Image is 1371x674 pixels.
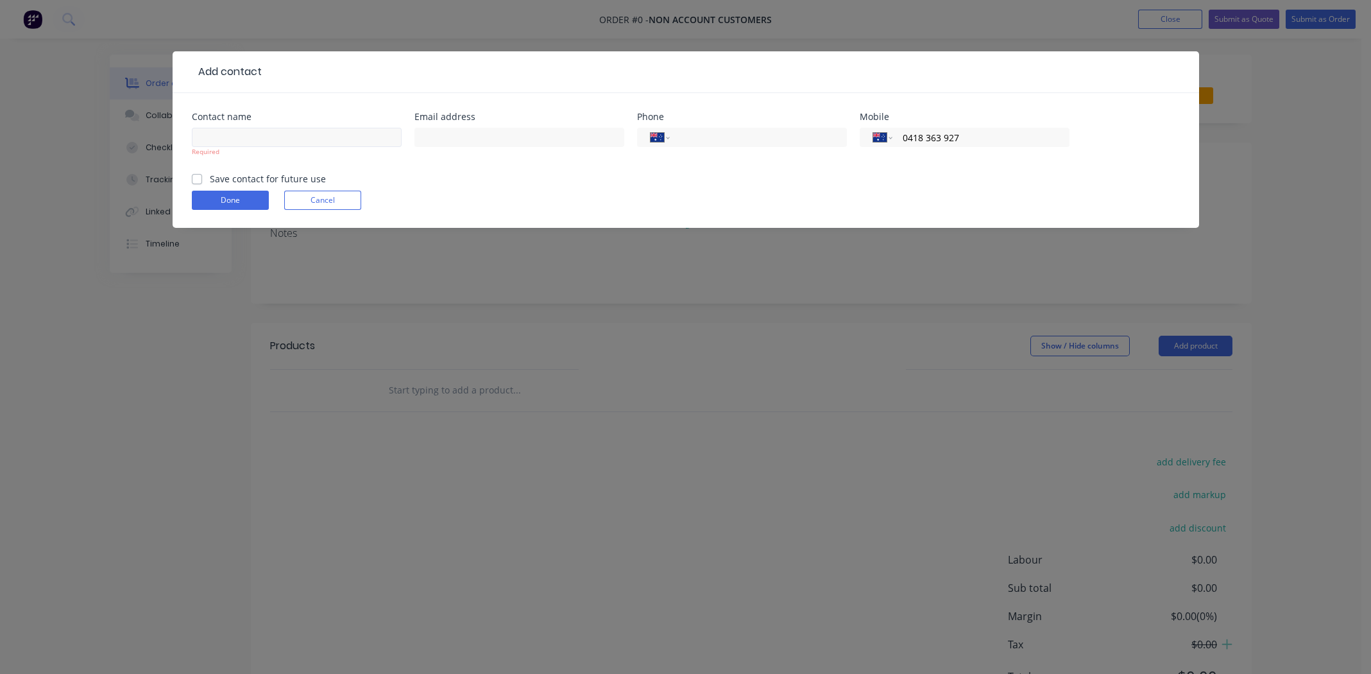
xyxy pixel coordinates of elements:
[860,112,1069,121] div: Mobile
[192,112,402,121] div: Contact name
[210,172,326,186] label: Save contact for future use
[637,112,847,121] div: Phone
[192,191,269,210] button: Done
[284,191,361,210] button: Cancel
[192,64,262,80] div: Add contact
[192,147,402,157] div: Required
[414,112,624,121] div: Email address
